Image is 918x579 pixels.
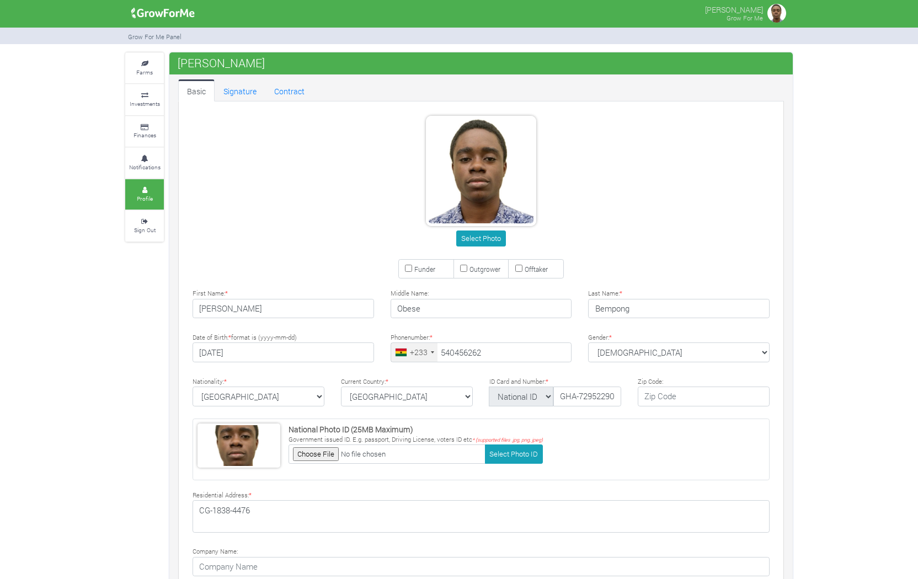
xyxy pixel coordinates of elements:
a: Contract [265,79,313,101]
input: Middle Name [391,299,572,319]
small: Finances [134,131,156,139]
label: Nationality: [193,377,227,387]
input: Outgrower [460,265,467,272]
input: Funder [405,265,412,272]
input: Offtaker [515,265,522,272]
input: Company Name [193,557,770,577]
div: +233 [410,346,428,358]
p: Government issued ID. E.g. passport, Driving License, voters ID etc [289,435,543,444]
small: Grow For Me Panel [128,33,182,41]
label: First Name: [193,289,228,298]
small: Notifications [129,163,161,171]
small: Farms [136,68,153,76]
input: Phone Number [391,342,572,362]
input: Last Name [588,299,770,319]
strong: National Photo ID (25MB Maximum) [289,424,413,435]
a: Notifications [125,148,164,178]
label: Date of Birth: format is (yyyy-mm-dd) [193,333,297,342]
button: Select Photo ID [485,444,543,464]
a: Investments [125,84,164,115]
a: Farms [125,53,164,83]
img: growforme image [127,2,199,24]
a: Sign Out [125,211,164,241]
a: Finances [125,116,164,147]
small: Grow For Me [727,14,763,22]
button: Select Photo [456,230,505,246]
textarea: CG-1838-4476 [193,500,770,532]
label: Zip Code: [638,377,663,387]
label: Last Name: [588,289,622,298]
small: Outgrower [469,265,500,274]
label: Residential Address: [193,491,252,500]
img: growforme image [766,2,788,24]
input: Type Date of Birth (YYYY-MM-DD) [193,342,374,362]
label: Phonenumber: [391,333,433,342]
small: Investments [130,100,160,108]
p: [PERSON_NAME] [705,2,763,15]
a: Profile [125,179,164,210]
span: [PERSON_NAME] [175,52,268,74]
label: Company Name: [193,547,238,556]
small: Profile [137,195,153,202]
div: Ghana (Gaana): +233 [391,343,437,362]
label: Gender: [588,333,612,342]
small: Funder [414,265,435,274]
label: Middle Name: [391,289,429,298]
input: Zip Code [638,387,770,406]
a: Signature [215,79,265,101]
i: * (supported files .jpg, png, jpeg) [472,437,543,443]
a: Basic [178,79,215,101]
small: Offtaker [525,265,548,274]
label: Current Country: [341,377,388,387]
input: First Name [193,299,374,319]
input: ID Number [553,387,621,406]
small: Sign Out [134,226,156,234]
label: ID Card and Number: [489,377,548,387]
